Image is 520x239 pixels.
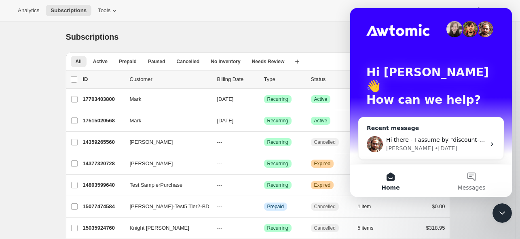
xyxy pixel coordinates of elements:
[18,7,39,14] span: Analytics
[130,138,173,146] span: [PERSON_NAME]
[426,225,445,231] span: $318.95
[125,114,206,127] button: Mark
[130,95,142,103] span: Mark
[291,56,304,67] button: Create new view
[483,7,502,14] span: Settings
[83,224,123,232] p: 15035924760
[13,5,44,16] button: Analytics
[217,75,258,83] p: Billing Date
[493,203,512,223] iframe: Intercom live chat
[350,8,512,197] iframe: Intercom live chat
[267,203,284,210] span: Prepaid
[125,157,206,170] button: [PERSON_NAME]
[267,117,288,124] span: Recurring
[93,5,123,16] button: Tools
[125,222,206,235] button: Knight [PERSON_NAME]
[217,203,222,209] span: ---
[267,160,288,167] span: Recurring
[314,225,336,231] span: Cancelled
[125,93,206,106] button: Mark
[267,96,288,102] span: Recurring
[432,203,445,209] span: $0.00
[83,117,123,125] p: 17515020568
[358,225,374,231] span: 5 items
[83,158,445,169] div: 14377320728[PERSON_NAME]---SuccessRecurringWarningExpired1 item$59.95
[76,58,82,65] span: All
[252,58,285,65] span: Needs Review
[125,200,206,213] button: [PERSON_NAME]-Test5 Tier2-BD
[119,58,137,65] span: Prepaid
[267,182,288,188] span: Recurring
[217,225,222,231] span: ---
[311,75,351,83] p: Status
[83,222,445,234] div: 15035924760Knight [PERSON_NAME]---SuccessRecurringCancelled5 items$318.95
[83,75,123,83] p: ID
[177,58,200,65] span: Cancelled
[217,182,222,188] span: ---
[83,137,445,148] div: 14359265560[PERSON_NAME]---SuccessRecurringCancelled7 items$252.95
[83,160,123,168] p: 14377320728
[431,5,468,16] button: Help
[125,179,206,192] button: Test SamplerPurchase
[83,115,445,126] div: 17515020568Mark[DATE]SuccessRecurringSuccessActive1 item$101.00
[83,203,123,211] p: 15077474584
[211,58,240,65] span: No inventory
[130,181,183,189] span: Test SamplerPurchase
[66,32,119,41] span: Subscriptions
[130,203,209,211] span: [PERSON_NAME]-Test5 Tier2-BD
[314,117,328,124] span: Active
[358,203,371,210] span: 1 item
[148,58,165,65] span: Paused
[358,222,383,234] button: 5 items
[264,75,304,83] div: Type
[125,136,206,149] button: [PERSON_NAME]
[130,224,189,232] span: Knight [PERSON_NAME]
[130,75,211,83] p: Customer
[217,117,234,124] span: [DATE]
[217,96,234,102] span: [DATE]
[314,160,331,167] span: Expired
[83,95,123,103] p: 17703403800
[83,94,445,105] div: 17703403800Mark[DATE]SuccessRecurringSuccessActive1 item$113.15
[83,138,123,146] p: 14359265560
[83,181,123,189] p: 14803599640
[83,75,445,83] div: IDCustomerBilling DateTypeStatusItemsTotal
[98,7,110,14] span: Tools
[314,182,331,188] span: Expired
[358,201,380,212] button: 1 item
[130,160,173,168] span: [PERSON_NAME]
[444,7,455,14] span: Help
[83,201,445,212] div: 15077474584[PERSON_NAME]-Test5 Tier2-BD---InfoPrepaidCancelled1 item$0.00
[314,139,336,145] span: Cancelled
[314,96,328,102] span: Active
[51,7,87,14] span: Subscriptions
[93,58,108,65] span: Active
[267,225,288,231] span: Recurring
[130,117,142,125] span: Mark
[267,139,288,145] span: Recurring
[470,5,507,16] button: Settings
[217,139,222,145] span: ---
[46,5,91,16] button: Subscriptions
[314,203,336,210] span: Cancelled
[83,179,445,191] div: 14803599640Test SamplerPurchase---SuccessRecurringWarningExpired3 items$135.45
[217,160,222,166] span: ---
